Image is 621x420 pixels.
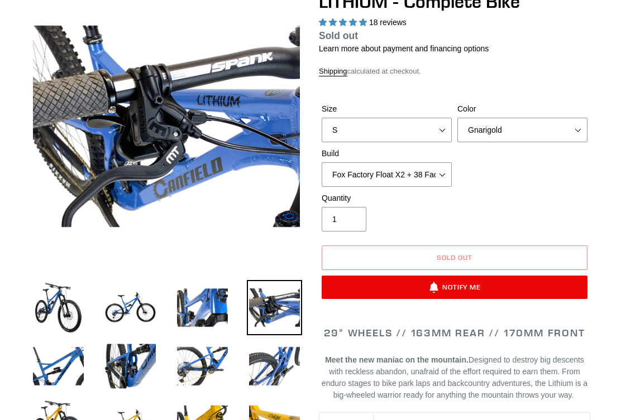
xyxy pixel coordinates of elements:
img: Load image into Gallery viewer, LITHIUM - Complete Bike [175,339,230,394]
img: Load image into Gallery viewer, LITHIUM - Complete Bike [247,280,302,335]
button: Sold out [322,245,587,270]
span: 29" WHEELS // 163mm REAR // 170mm FRONT [324,326,585,339]
img: Load image into Gallery viewer, LITHIUM - Complete Bike [103,339,158,394]
label: Size [322,103,452,115]
button: Notify Me [322,276,587,299]
span: From enduro stages to bike park laps and backcountry adventures, the Lithium is a big-wheeled war... [322,367,587,399]
label: Quantity [322,192,452,204]
img: Load image into Gallery viewer, LITHIUM - Complete Bike [31,280,86,335]
a: Learn more about payment and financing options [319,44,489,53]
span: Sold out [319,30,358,41]
a: Shipping [319,67,347,76]
img: Load image into Gallery viewer, LITHIUM - Complete Bike [103,280,158,335]
b: Meet the new maniac on the mountain. [325,355,469,364]
span: Designed to destroy big descents with reckless abandon, unafraid of the effort required to earn t... [322,355,587,399]
img: Load image into Gallery viewer, LITHIUM - Complete Bike [175,280,230,335]
span: 18 reviews [369,18,407,27]
span: Sold out [437,253,472,262]
span: 5.00 stars [319,18,369,27]
img: Load image into Gallery viewer, LITHIUM - Complete Bike [247,339,302,394]
div: calculated at checkout. [319,66,590,77]
span: . [572,390,574,399]
label: Build [322,148,452,160]
img: Load image into Gallery viewer, LITHIUM - Complete Bike [31,339,86,394]
label: Color [457,103,587,115]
